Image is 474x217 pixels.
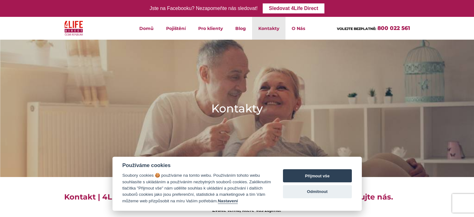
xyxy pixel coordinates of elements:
div: Zvolte téma, které Vás zajímá: [212,207,410,216]
span: VOLEJTE BEZPLATNĚ: [337,27,376,31]
a: Sledovat 4Life Direct [263,3,324,13]
button: Odmítnout [283,185,352,198]
h4: Kontakt | 4Life Direct [64,192,203,207]
a: 800 022 561 [377,25,410,31]
a: Kontakty [252,17,285,40]
a: Domů [133,17,160,40]
div: Jste na Facebooku? Nezapomeňte nás sledovat! [150,4,258,13]
button: Nastavení [218,199,238,204]
div: Soubory cookies 🍪 používáme na tomto webu. Používáním tohoto webu souhlasíte s ukládáním a použív... [122,172,271,204]
div: Používáme cookies [122,162,271,169]
h1: Kontakty [211,101,263,116]
img: 4Life Direct Česká republika logo [65,19,83,37]
button: Přijmout vše [283,169,352,182]
a: Blog [229,17,252,40]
